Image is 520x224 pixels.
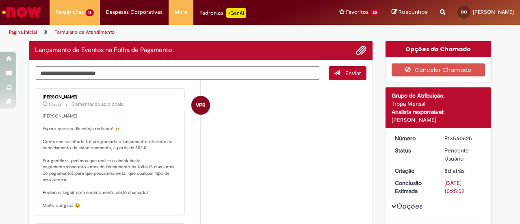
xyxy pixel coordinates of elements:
h2: Lançamento de Eventos na Folha de Pagamento Histórico de tíquete [35,47,172,54]
a: Rascunhos [392,9,428,16]
span: Requisições [56,8,84,16]
span: [PERSON_NAME] [473,9,514,15]
span: DO [461,9,467,15]
span: 20 [370,9,379,16]
a: Página inicial [9,29,37,35]
span: VPR [196,96,206,115]
span: 8d atrás [444,167,464,174]
div: Padroniza [199,8,246,18]
div: Grupo de Atribuição: [392,91,485,100]
dt: Status [389,146,439,154]
span: Enviar [345,70,361,77]
button: Cancelar Chamado [392,63,485,76]
div: Vanessa Paiva Ribeiro [191,96,210,115]
div: R13560625 [444,134,482,142]
dt: Conclusão Estimada [389,179,439,195]
span: More [175,8,187,16]
small: Comentários adicionais [71,101,123,108]
button: Adicionar anexos [356,45,366,56]
div: 23/09/2025 17:24:57 [444,167,482,175]
p: [PERSON_NAME] . Espero que seu dia esteja redondo! 🍻 Conforme solicitado foi programado o lançame... [43,113,178,209]
div: Tropa Mensal [392,100,485,108]
span: 16 [86,9,94,16]
span: 7d atrás [49,102,61,107]
dt: Número [389,134,439,142]
p: +GenAi [226,8,246,18]
button: Enviar [329,66,366,80]
div: Analista responsável: [392,108,485,116]
div: [DATE] 10:25:02 [444,179,482,195]
span: Rascunhos [399,8,428,16]
time: 23/09/2025 17:24:57 [444,167,464,174]
div: [PERSON_NAME] [43,95,178,100]
div: Opções do Chamado [386,41,492,57]
dt: Criação [389,167,439,175]
div: Pendente Usuário [444,146,482,163]
div: [PERSON_NAME] [392,116,485,124]
span: Favoritos [346,8,368,16]
time: 25/09/2025 08:19:39 [49,102,61,107]
textarea: Digite sua mensagem aqui... [35,66,320,80]
ul: Trilhas de página [6,25,340,40]
a: Formulário de Atendimento [54,29,115,35]
span: Despesas Corporativas [106,8,162,16]
img: ServiceNow [1,4,43,20]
